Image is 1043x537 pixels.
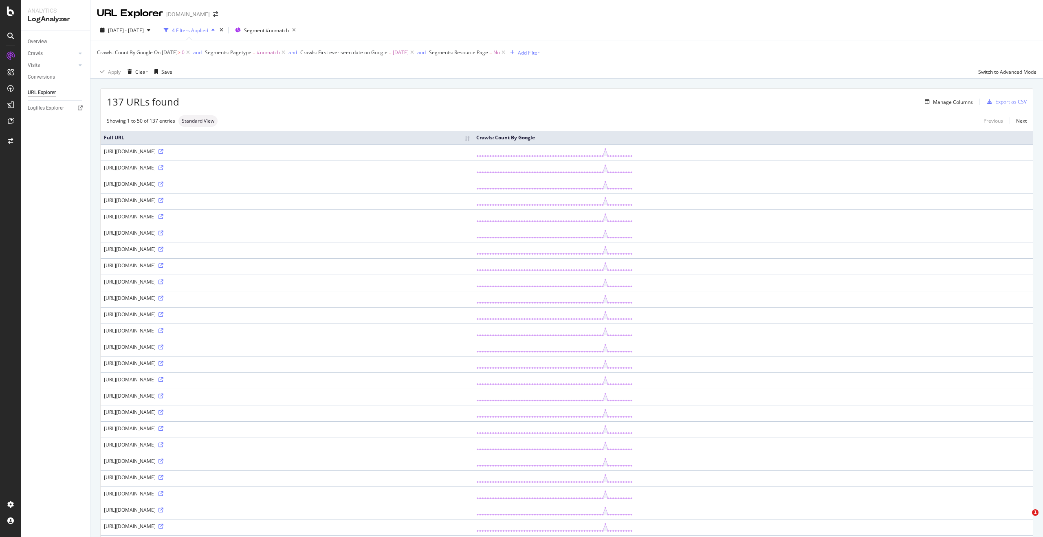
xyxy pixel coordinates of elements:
[28,61,76,70] a: Visits
[178,49,180,56] span: >
[205,49,251,56] span: Segments: Pagetype
[178,115,218,127] div: neutral label
[104,229,470,236] div: [URL][DOMAIN_NAME]
[172,27,208,34] div: 4 Filters Applied
[104,490,470,497] div: [URL][DOMAIN_NAME]
[978,68,1036,75] div: Switch to Advanced Mode
[104,148,470,155] div: [URL][DOMAIN_NAME]
[429,49,488,56] span: Segments: Resource Page
[104,392,470,399] div: [URL][DOMAIN_NAME]
[161,24,218,37] button: 4 Filters Applied
[300,49,387,56] span: Crawls: First ever seen date on Google
[473,131,1033,144] th: Crawls: Count By Google
[489,49,492,56] span: =
[257,47,280,58] span: #nomatch
[995,98,1027,105] div: Export as CSV
[108,68,121,75] div: Apply
[218,26,225,34] div: times
[104,327,470,334] div: [URL][DOMAIN_NAME]
[244,27,289,34] span: Segment: #nomatch
[253,49,255,56] span: =
[933,99,973,106] div: Manage Columns
[213,11,218,17] div: arrow-right-arrow-left
[104,180,470,187] div: [URL][DOMAIN_NAME]
[182,47,185,58] span: 0
[104,425,470,432] div: [URL][DOMAIN_NAME]
[108,27,144,34] span: [DATE] - [DATE]
[104,213,470,220] div: [URL][DOMAIN_NAME]
[97,49,153,56] span: Crawls: Count By Google
[104,262,470,269] div: [URL][DOMAIN_NAME]
[984,95,1027,108] button: Export as CSV
[104,246,470,253] div: [URL][DOMAIN_NAME]
[104,441,470,448] div: [URL][DOMAIN_NAME]
[135,68,147,75] div: Clear
[97,65,121,78] button: Apply
[28,61,40,70] div: Visits
[104,409,470,416] div: [URL][DOMAIN_NAME]
[28,104,64,112] div: Logfiles Explorer
[107,117,175,124] div: Showing 1 to 50 of 137 entries
[28,49,76,58] a: Crawls
[393,47,409,58] span: [DATE]
[288,49,297,56] div: and
[28,37,47,46] div: Overview
[104,311,470,318] div: [URL][DOMAIN_NAME]
[922,97,973,107] button: Manage Columns
[166,10,210,18] div: [DOMAIN_NAME]
[417,48,426,56] button: and
[493,47,500,58] span: No
[104,295,470,302] div: [URL][DOMAIN_NAME]
[101,131,473,144] th: Full URL: activate to sort column ascending
[28,15,84,24] div: LogAnalyzer
[1032,509,1039,516] span: 1
[107,95,179,109] span: 137 URLs found
[28,49,43,58] div: Crawls
[104,523,470,530] div: [URL][DOMAIN_NAME]
[161,68,172,75] div: Save
[182,119,214,123] span: Standard View
[151,65,172,78] button: Save
[97,7,163,20] div: URL Explorer
[104,360,470,367] div: [URL][DOMAIN_NAME]
[28,37,84,46] a: Overview
[193,49,202,56] div: and
[389,49,392,56] span: =
[232,24,299,37] button: Segment:#nomatch
[104,506,470,513] div: [URL][DOMAIN_NAME]
[97,24,154,37] button: [DATE] - [DATE]
[104,376,470,383] div: [URL][DOMAIN_NAME]
[975,65,1036,78] button: Switch to Advanced Mode
[28,104,84,112] a: Logfiles Explorer
[417,49,426,56] div: and
[1015,509,1035,529] iframe: Intercom live chat
[28,73,55,81] div: Conversions
[104,458,470,464] div: [URL][DOMAIN_NAME]
[28,88,84,97] a: URL Explorer
[124,65,147,78] button: Clear
[104,278,470,285] div: [URL][DOMAIN_NAME]
[104,197,470,204] div: [URL][DOMAIN_NAME]
[507,48,539,57] button: Add Filter
[193,48,202,56] button: and
[104,164,470,171] div: [URL][DOMAIN_NAME]
[288,48,297,56] button: and
[154,49,178,56] span: On [DATE]
[28,73,84,81] a: Conversions
[518,49,539,56] div: Add Filter
[104,474,470,481] div: [URL][DOMAIN_NAME]
[28,88,56,97] div: URL Explorer
[104,343,470,350] div: [URL][DOMAIN_NAME]
[28,7,84,15] div: Analytics
[1010,115,1027,127] a: Next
